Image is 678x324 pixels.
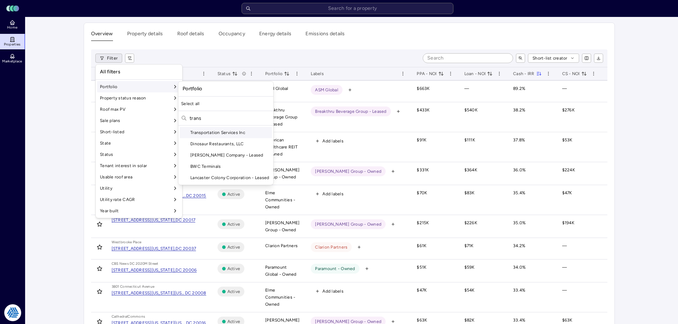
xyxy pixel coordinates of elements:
div: Select all [178,98,273,109]
div: Utility [97,183,181,194]
div: Utility rate CAGR [97,194,181,205]
div: State [97,137,181,149]
div: Year built [97,205,181,216]
div: Sale plans [97,115,181,126]
div: Lancaster Colony Corporation - Leased [180,172,272,183]
div: Portfolio [97,81,181,92]
div: Suggestions [178,127,273,183]
div: All filters [97,66,181,78]
div: Portfolio [180,83,272,95]
div: Property status reason [97,92,181,104]
div: [PERSON_NAME] Company - Leased [180,149,272,161]
div: Tenant interest in solar [97,160,181,171]
div: Short-listed [97,126,181,137]
div: Usable roof area [97,171,181,183]
div: Roof max PV [97,104,181,115]
div: BWC Terminals [180,161,272,172]
div: Transportation Services Inc [180,127,272,138]
div: Dinosaur Restaurants, LLC [180,138,272,149]
div: Status [97,149,181,160]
